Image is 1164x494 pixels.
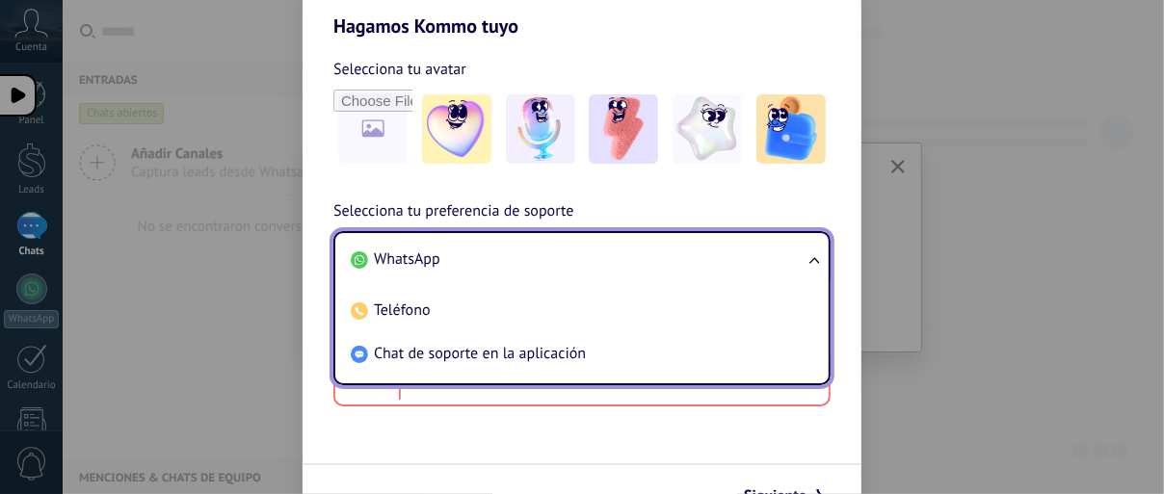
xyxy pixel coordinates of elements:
[374,344,586,363] span: Chat de soporte en la aplicación
[756,94,826,164] img: -5.jpeg
[333,199,574,224] span: Selecciona tu preferencia de soporte
[374,300,431,320] span: Teléfono
[422,94,491,164] img: -1.jpeg
[374,249,440,269] span: WhatsApp
[506,94,575,164] img: -2.jpeg
[333,57,466,82] span: Selecciona tu avatar
[673,94,742,164] img: -4.jpeg
[589,94,658,164] img: -3.jpeg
